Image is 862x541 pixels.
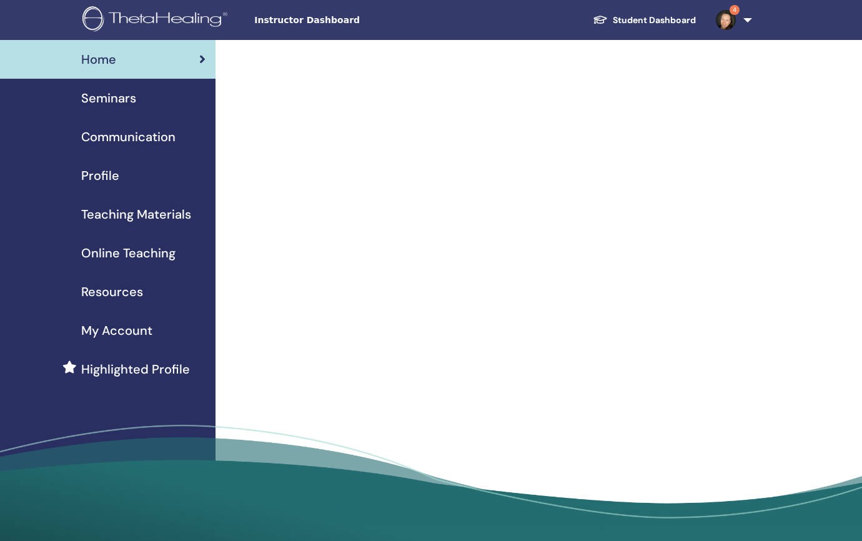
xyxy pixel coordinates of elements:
[593,14,608,25] img: graduation-cap-white.svg
[81,89,136,107] span: Seminars
[254,14,442,27] span: Instructor Dashboard
[81,282,143,301] span: Resources
[81,244,176,262] span: Online Teaching
[81,127,176,146] span: Communication
[81,166,119,185] span: Profile
[81,50,116,69] span: Home
[81,321,152,340] span: My Account
[730,5,740,15] span: 4
[82,6,232,34] img: logo.png
[583,9,706,32] a: Student Dashboard
[81,205,191,224] span: Teaching Materials
[716,10,736,30] img: default.jpg
[81,360,190,379] span: Highlighted Profile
